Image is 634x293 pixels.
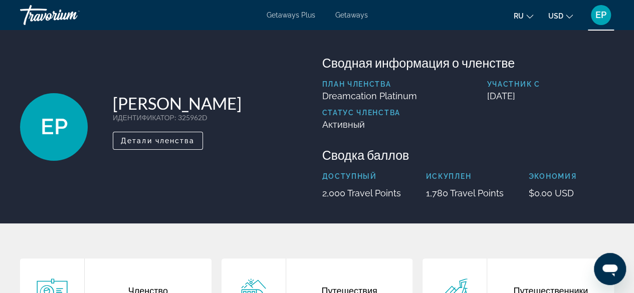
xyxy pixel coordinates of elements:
[588,5,614,26] button: User Menu
[426,188,504,198] p: 1,780 Travel Points
[322,80,417,88] p: План членства
[426,172,504,180] p: искуплен
[267,11,315,19] a: Getaways Plus
[121,137,195,145] span: Детали членства
[335,11,368,19] a: Getaways
[514,12,524,20] span: ru
[594,253,626,285] iframe: Button to launch messaging window
[529,172,576,180] p: Экономия
[487,80,614,88] p: Участник с
[548,12,563,20] span: USD
[529,188,576,198] p: $0.00 USD
[487,91,614,101] p: [DATE]
[322,147,614,162] h3: Сводка баллов
[322,109,417,117] p: Статус членства
[548,9,573,23] button: Change currency
[322,55,614,70] h3: Сводная информация о членстве
[113,93,242,113] h1: [PERSON_NAME]
[595,10,606,20] span: EP
[113,113,242,122] p: : 325962D
[113,113,174,122] span: ИДЕНТИФИКАТОР
[322,172,401,180] p: Доступный
[113,134,203,145] a: Детали членства
[322,119,417,130] p: Активный
[41,114,68,140] span: EP
[322,91,417,101] p: Dreamcation Platinum
[113,132,203,150] button: Детали членства
[514,9,533,23] button: Change language
[20,2,120,28] a: Travorium
[322,188,401,198] p: 2,000 Travel Points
